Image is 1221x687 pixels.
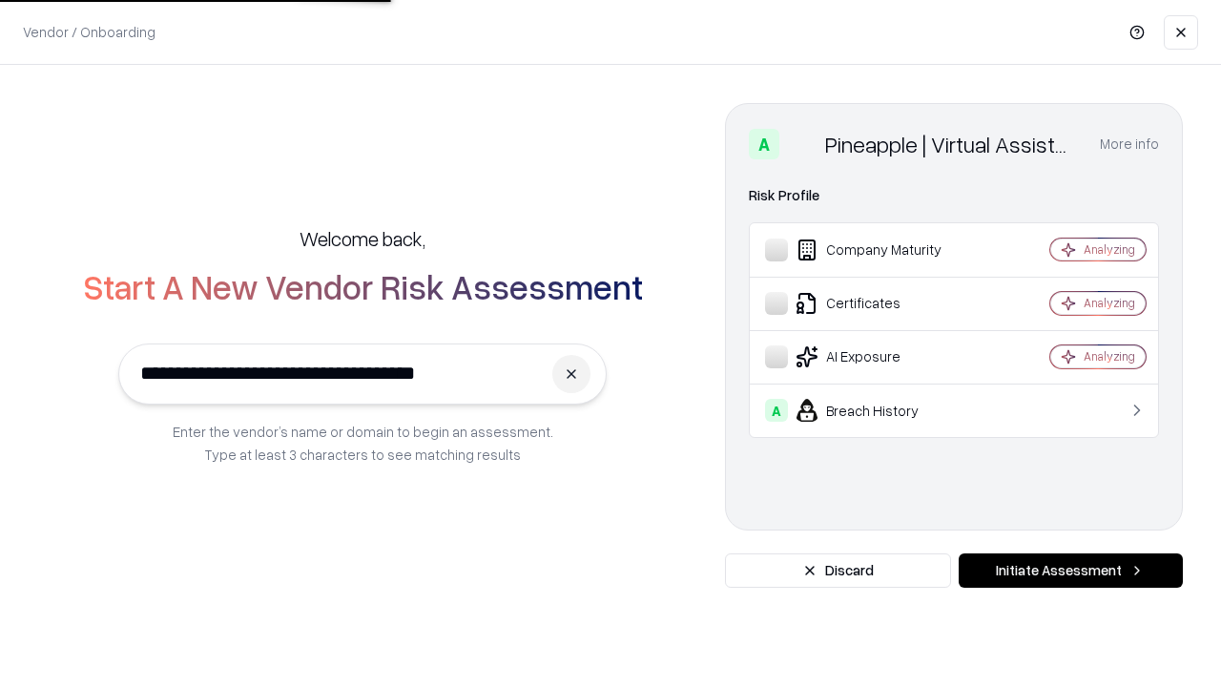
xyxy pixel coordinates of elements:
[23,22,155,42] p: Vendor / Onboarding
[1084,348,1135,364] div: Analyzing
[749,184,1159,207] div: Risk Profile
[1084,295,1135,311] div: Analyzing
[959,553,1183,588] button: Initiate Assessment
[300,225,425,252] h5: Welcome back,
[725,553,951,588] button: Discard
[765,292,993,315] div: Certificates
[749,129,779,159] div: A
[765,345,993,368] div: AI Exposure
[765,399,788,422] div: A
[765,239,993,261] div: Company Maturity
[83,267,643,305] h2: Start A New Vendor Risk Assessment
[765,399,993,422] div: Breach History
[1100,127,1159,161] button: More info
[173,420,553,466] p: Enter the vendor’s name or domain to begin an assessment. Type at least 3 characters to see match...
[825,129,1077,159] div: Pineapple | Virtual Assistant Agency
[787,129,817,159] img: Pineapple | Virtual Assistant Agency
[1084,241,1135,258] div: Analyzing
